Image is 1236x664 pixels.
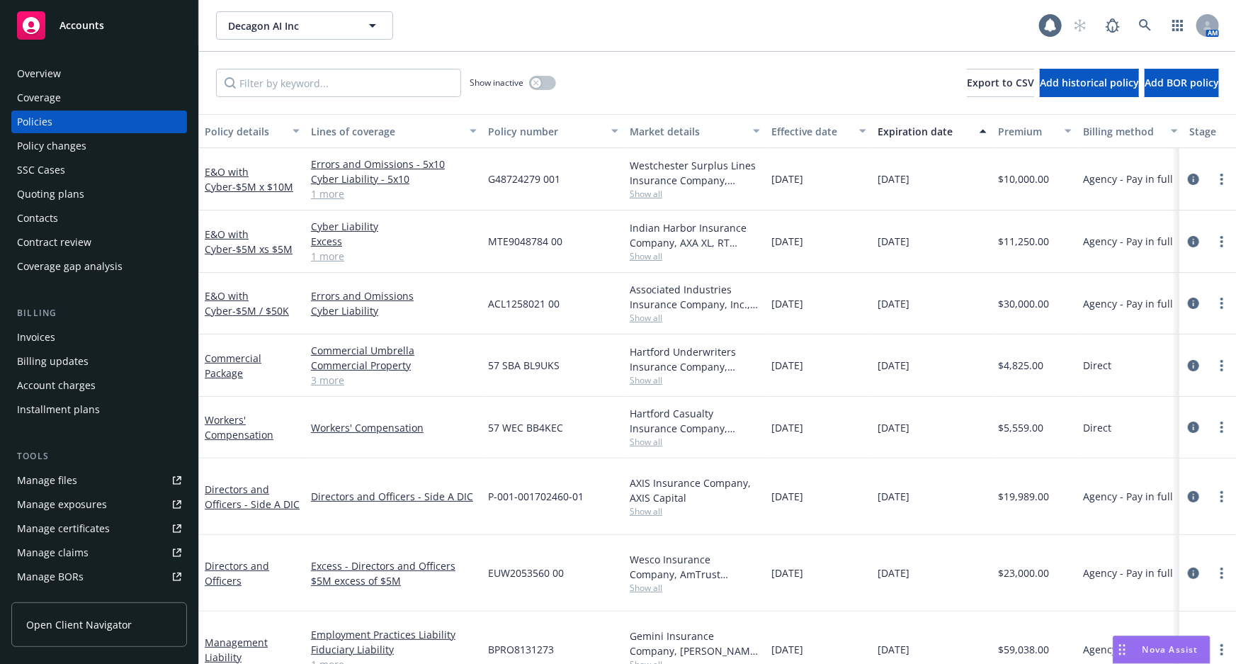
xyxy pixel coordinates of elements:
[232,242,293,256] span: - $5M xs $5M
[17,469,77,492] div: Manage files
[771,489,803,504] span: [DATE]
[1083,124,1162,139] div: Billing method
[630,582,760,594] span: Show all
[205,483,300,511] a: Directors and Officers - Side A DIC
[1213,233,1230,250] a: more
[1213,565,1230,582] a: more
[1213,171,1230,188] a: more
[205,165,293,193] a: E&O with Cyber
[630,436,760,448] span: Show all
[630,505,760,517] span: Show all
[624,114,766,148] button: Market details
[228,18,351,33] span: Decagon AI Inc
[630,374,760,386] span: Show all
[17,517,110,540] div: Manage certificates
[17,590,125,612] div: Summary of insurance
[1066,11,1094,40] a: Start snowing
[11,62,187,85] a: Overview
[11,86,187,109] a: Coverage
[311,358,477,373] a: Commercial Property
[488,565,564,580] span: EUW2053560 00
[311,171,477,186] a: Cyber Liability - 5x10
[1185,565,1202,582] a: circleInformation
[216,11,393,40] button: Decagon AI Inc
[1189,124,1233,139] div: Stage
[311,373,477,388] a: 3 more
[11,469,187,492] a: Manage files
[771,296,803,311] span: [DATE]
[232,180,293,193] span: - $5M x $10M
[216,69,461,97] input: Filter by keyword...
[11,493,187,516] a: Manage exposures
[205,289,289,317] a: E&O with Cyber
[998,171,1049,186] span: $10,000.00
[630,282,760,312] div: Associated Industries Insurance Company, Inc., AmTrust Financial Services, RT Specialty Insurance...
[1040,69,1139,97] button: Add historical policy
[11,326,187,349] a: Invoices
[488,358,560,373] span: 57 SBA BL9UKS
[311,124,461,139] div: Lines of coverage
[311,343,477,358] a: Commercial Umbrella
[311,558,477,588] a: Excess - Directors and Officers $5M excess of $5M
[1213,295,1230,312] a: more
[630,552,760,582] div: Wesco Insurance Company, AmTrust Financial Services
[630,406,760,436] div: Hartford Casualty Insurance Company, Hartford Insurance Group
[967,76,1034,89] span: Export to CSV
[311,489,477,504] a: Directors and Officers - Side A DIC
[17,398,100,421] div: Installment plans
[11,111,187,133] a: Policies
[1185,295,1202,312] a: circleInformation
[11,590,187,612] a: Summary of insurance
[1077,114,1184,148] button: Billing method
[878,565,909,580] span: [DATE]
[998,234,1049,249] span: $11,250.00
[488,489,584,504] span: P-001-001702460-01
[17,565,84,588] div: Manage BORs
[1131,11,1160,40] a: Search
[998,358,1043,373] span: $4,825.00
[470,77,523,89] span: Show inactive
[311,249,477,264] a: 1 more
[878,358,909,373] span: [DATE]
[205,559,269,587] a: Directors and Officers
[11,207,187,230] a: Contacts
[1083,420,1111,435] span: Direct
[11,6,187,45] a: Accounts
[872,114,992,148] button: Expiration date
[998,420,1043,435] span: $5,559.00
[878,171,909,186] span: [DATE]
[771,420,803,435] span: [DATE]
[311,420,477,435] a: Workers' Compensation
[1143,643,1198,655] span: Nova Assist
[17,255,123,278] div: Coverage gap analysis
[17,62,61,85] div: Overview
[205,351,261,380] a: Commercial Package
[11,231,187,254] a: Contract review
[1113,636,1131,663] div: Drag to move
[1083,565,1173,580] span: Agency - Pay in full
[771,171,803,186] span: [DATE]
[630,476,760,505] div: AXIS Insurance Company, AXIS Capital
[17,493,107,516] div: Manage exposures
[771,124,851,139] div: Effective date
[488,296,560,311] span: ACL1258021 00
[630,220,760,250] div: Indian Harbor Insurance Company, AXA XL, RT Specialty Insurance Services, LLC (RSG Specialty, LLC)
[482,114,624,148] button: Policy number
[11,159,187,181] a: SSC Cases
[488,171,560,186] span: G48724279 001
[771,234,803,249] span: [DATE]
[311,288,477,303] a: Errors and Omissions
[878,124,971,139] div: Expiration date
[11,306,187,320] div: Billing
[1185,419,1202,436] a: circleInformation
[311,186,477,201] a: 1 more
[205,124,284,139] div: Policy details
[630,158,760,188] div: Westchester Surplus Lines Insurance Company, Chubb Group, Chubb Group (International), RT Special...
[311,642,477,657] a: Fiduciary Liability
[17,135,86,157] div: Policy changes
[766,114,872,148] button: Effective date
[1185,233,1202,250] a: circleInformation
[998,124,1056,139] div: Premium
[488,420,563,435] span: 57 WEC BB4KEC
